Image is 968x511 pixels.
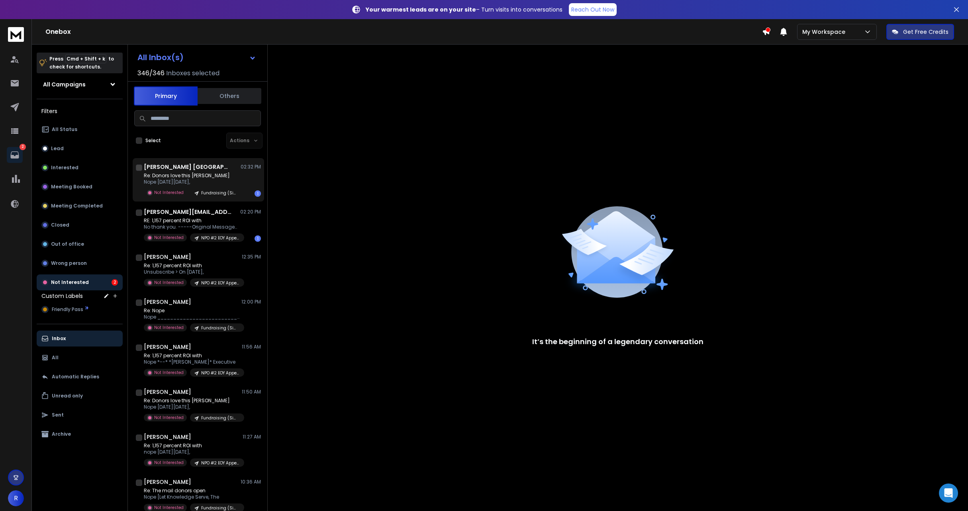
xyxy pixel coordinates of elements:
p: Out of office [51,241,84,247]
p: Nope [DATE][DATE], [144,404,239,410]
button: Inbox [37,331,123,347]
p: NPO #2 EOY Appeals [201,280,239,286]
p: Not Interested [154,460,184,466]
p: Press to check for shortcuts. [49,55,114,71]
h1: [PERSON_NAME] [144,253,191,261]
p: Not Interested [154,235,184,241]
h1: All Inbox(s) [137,53,184,61]
p: 11:27 AM [243,434,261,440]
p: Re: 1,157 percent ROI with [144,352,239,359]
h1: [PERSON_NAME] [144,343,191,351]
h1: [PERSON_NAME] [144,478,191,486]
p: Get Free Credits [903,28,948,36]
strong: Your warmest leads are on your site [366,6,476,14]
p: Not Interested [154,415,184,421]
img: logo [8,27,24,42]
button: Sent [37,407,123,423]
p: Not Interested [154,505,184,511]
p: Nope [DATE][DATE], [144,179,239,185]
p: Not Interested [154,370,184,376]
p: Meeting Booked [51,184,92,190]
p: 2 [20,144,26,150]
p: 11:50 AM [242,389,261,395]
div: 2 [112,279,118,286]
p: No thank you. -----Original Message----- [144,224,239,230]
h3: Custom Labels [41,292,83,300]
span: Friendly Pass [52,306,83,313]
button: Meeting Completed [37,198,123,214]
p: Re: Donors love this [PERSON_NAME] [144,172,239,179]
button: Wrong person [37,255,123,271]
p: nope [DATE][DATE], [144,449,239,455]
p: 10:36 AM [241,479,261,485]
p: Not Interested [154,280,184,286]
p: Meeting Completed [51,203,103,209]
p: Inbox [52,335,66,342]
button: All Campaigns [37,76,123,92]
h1: [PERSON_NAME][EMAIL_ADDRESS][DOMAIN_NAME] [144,208,231,216]
p: Re: 1,157 percent ROI with [144,442,239,449]
button: Unread only [37,388,123,404]
p: – Turn visits into conversations [366,6,562,14]
h3: Filters [37,106,123,117]
button: Out of office [37,236,123,252]
p: Sent [52,412,64,418]
div: 1 [255,190,261,197]
h1: [PERSON_NAME] [144,298,191,306]
a: Reach Out Now [569,3,617,16]
p: NPO #2 EOY Appeals [201,370,239,376]
button: Not Interested2 [37,274,123,290]
button: All [37,350,123,366]
p: 12:35 PM [242,254,261,260]
p: Not Interested [51,279,89,286]
button: Get Free Credits [886,24,954,40]
p: Fundraising (Simply Noted) [201,415,239,421]
p: All Status [52,126,77,133]
p: Interested [51,164,78,171]
h1: Onebox [45,27,762,37]
p: All [52,354,59,361]
p: NPO #2 EOY Appeals [201,460,239,466]
p: Fundraising (Simply Noted) [201,505,239,511]
button: Meeting Booked [37,179,123,195]
h3: Inboxes selected [166,69,219,78]
p: Re: The mail donors open [144,488,239,494]
button: Others [198,87,261,105]
p: Fundraising (Simply Noted) [201,325,239,331]
p: Re: Donors love this [PERSON_NAME] [144,397,239,404]
p: Unsubscribe > On [DATE], [144,269,239,275]
label: Select [145,137,161,144]
p: Not Interested [154,190,184,196]
a: 2 [7,147,23,163]
p: 11:56 AM [242,344,261,350]
p: RE: 1,157 percent ROI with [144,217,239,224]
p: Wrong person [51,260,87,266]
p: 02:32 PM [241,164,261,170]
button: R [8,490,24,506]
p: Not Interested [154,325,184,331]
p: 02:20 PM [240,209,261,215]
p: It’s the beginning of a legendary conversation [532,336,703,347]
p: Unread only [52,393,83,399]
button: Lead [37,141,123,157]
button: Closed [37,217,123,233]
span: Cmd + Shift + k [65,54,106,63]
button: Primary [134,86,198,106]
p: NPO #2 EOY Appeals [201,235,239,241]
button: Archive [37,426,123,442]
p: Nope [Let Knowledge Serve, The [144,494,239,500]
p: Fundraising (Simply Noted) [201,190,239,196]
p: Nope ________________________________ From: [PERSON_NAME] [144,314,239,320]
p: Reach Out Now [571,6,614,14]
p: Automatic Replies [52,374,99,380]
button: Friendly Pass [37,302,123,317]
button: Automatic Replies [37,369,123,385]
div: 1 [255,235,261,242]
h1: [PERSON_NAME] [GEOGRAPHIC_DATA] [144,163,231,171]
button: All Status [37,121,123,137]
h1: [PERSON_NAME] [144,433,191,441]
button: All Inbox(s) [131,49,263,65]
p: Nope *--* *[PERSON_NAME]* Executive [144,359,239,365]
p: Re: 1,157 percent ROI with [144,262,239,269]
